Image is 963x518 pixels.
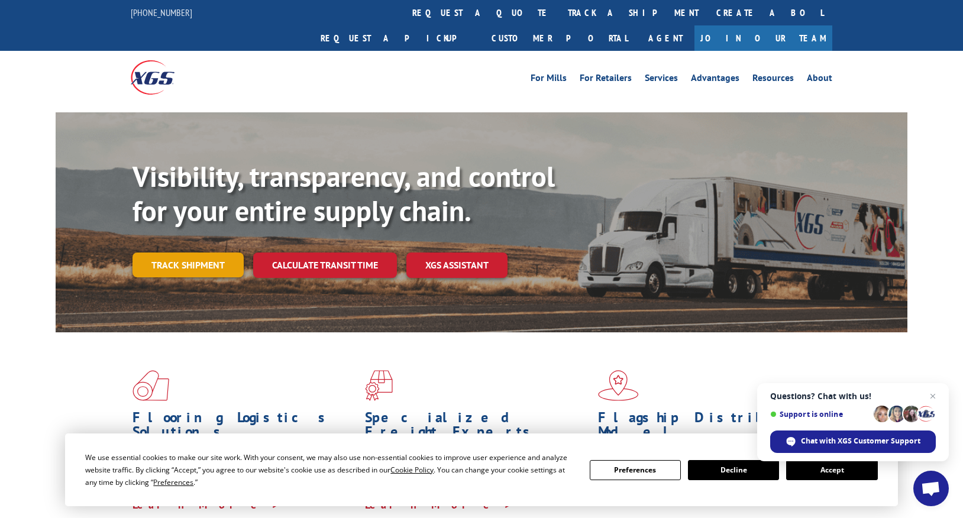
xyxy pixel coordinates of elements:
[694,25,832,51] a: Join Our Team
[636,25,694,51] a: Agent
[133,370,169,401] img: xgs-icon-total-supply-chain-intelligence-red
[770,391,936,401] span: Questions? Chat with us!
[133,252,244,277] a: Track shipment
[65,433,898,506] div: Cookie Consent Prompt
[926,389,940,403] span: Close chat
[691,73,739,86] a: Advantages
[406,252,508,278] a: XGS ASSISTANT
[365,410,589,445] h1: Specialized Freight Experts
[253,252,397,278] a: Calculate transit time
[645,73,678,86] a: Services
[801,436,920,446] span: Chat with XGS Customer Support
[531,73,567,86] a: For Mills
[312,25,483,51] a: Request a pickup
[483,25,636,51] a: Customer Portal
[598,410,822,445] h1: Flagship Distribution Model
[770,430,936,453] div: Chat with XGS Customer Support
[133,158,555,229] b: Visibility, transparency, and control for your entire supply chain.
[131,7,192,18] a: [PHONE_NUMBER]
[133,498,280,511] a: Learn More >
[590,460,681,480] button: Preferences
[580,73,632,86] a: For Retailers
[770,410,870,419] span: Support is online
[688,460,779,480] button: Decline
[752,73,794,86] a: Resources
[786,460,877,480] button: Accept
[807,73,832,86] a: About
[365,498,512,511] a: Learn More >
[365,370,393,401] img: xgs-icon-focused-on-flooring-red
[390,465,434,475] span: Cookie Policy
[85,451,575,488] div: We use essential cookies to make our site work. With your consent, we may also use non-essential ...
[153,477,193,487] span: Preferences
[913,471,949,506] div: Open chat
[598,370,639,401] img: xgs-icon-flagship-distribution-model-red
[133,410,356,445] h1: Flooring Logistics Solutions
